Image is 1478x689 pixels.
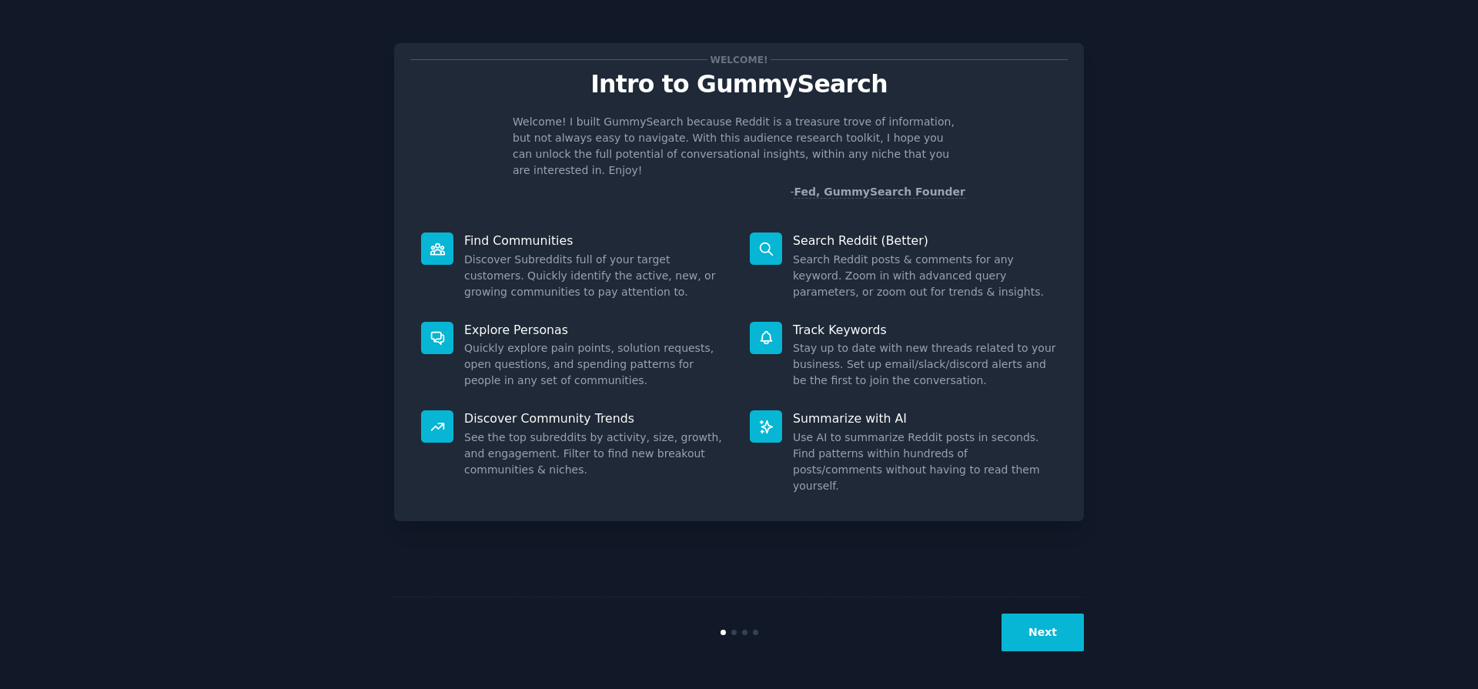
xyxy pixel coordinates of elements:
p: Welcome! I built GummySearch because Reddit is a treasure trove of information, but not always ea... [513,114,965,179]
dd: Search Reddit posts & comments for any keyword. Zoom in with advanced query parameters, or zoom o... [793,252,1057,300]
button: Next [1001,614,1084,651]
span: Welcome! [707,52,771,68]
p: Summarize with AI [793,410,1057,426]
dd: Discover Subreddits full of your target customers. Quickly identify the active, new, or growing c... [464,252,728,300]
p: Search Reddit (Better) [793,232,1057,249]
dd: Use AI to summarize Reddit posts in seconds. Find patterns within hundreds of posts/comments with... [793,430,1057,494]
dd: See the top subreddits by activity, size, growth, and engagement. Filter to find new breakout com... [464,430,728,478]
div: - [790,184,965,200]
p: Intro to GummySearch [410,71,1068,98]
p: Find Communities [464,232,728,249]
p: Track Keywords [793,322,1057,338]
dd: Stay up to date with new threads related to your business. Set up email/slack/discord alerts and ... [793,340,1057,389]
p: Discover Community Trends [464,410,728,426]
dd: Quickly explore pain points, solution requests, open questions, and spending patterns for people ... [464,340,728,389]
p: Explore Personas [464,322,728,338]
a: Fed, GummySearch Founder [794,186,965,199]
